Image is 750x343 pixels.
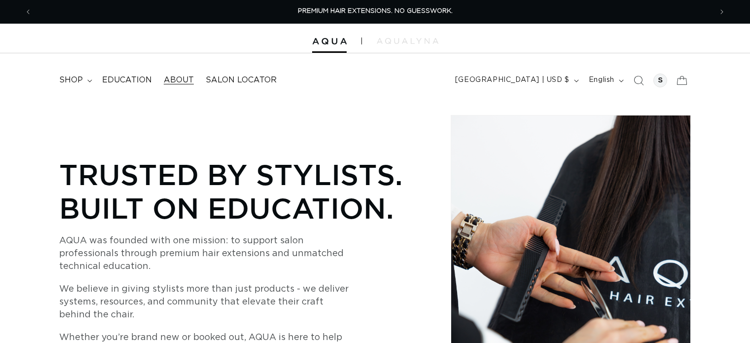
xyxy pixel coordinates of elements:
button: [GEOGRAPHIC_DATA] | USD $ [449,71,583,90]
span: shop [59,75,83,85]
button: Next announcement [711,2,733,21]
summary: Search [628,70,649,91]
p: Trusted by Stylists. Built on Education. [59,157,419,225]
span: Salon Locator [206,75,277,85]
span: About [164,75,194,85]
a: Salon Locator [200,69,283,91]
img: Aqua Hair Extensions [312,38,347,45]
p: AQUA was founded with one mission: to support salon professionals through premium hair extensions... [59,234,355,273]
span: Education [102,75,152,85]
a: About [158,69,200,91]
span: PREMIUM HAIR EXTENSIONS. NO GUESSWORK. [298,8,453,14]
span: English [589,75,614,85]
summary: shop [53,69,96,91]
span: [GEOGRAPHIC_DATA] | USD $ [455,75,570,85]
button: English [583,71,628,90]
img: aqualyna.com [377,38,438,44]
button: Previous announcement [17,2,39,21]
p: We believe in giving stylists more than just products - we deliver systems, resources, and commun... [59,283,355,321]
a: Education [96,69,158,91]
